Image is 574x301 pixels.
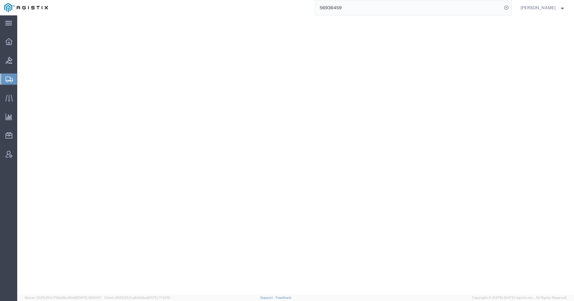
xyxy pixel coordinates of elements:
span: [DATE] 09:51:07 [77,296,102,299]
button: [PERSON_NAME] [520,4,566,11]
span: Client: 2025.20.0-e640dba [104,296,170,299]
span: Copyright © [DATE]-[DATE] Agistix Inc., All Rights Reserved [472,295,567,300]
img: logo [4,3,48,12]
iframe: FS Legacy Container [17,15,574,295]
input: Search for shipment number, reference number [315,0,502,15]
span: Server: 2025.20.0-734e5bc92d9 [25,296,102,299]
span: [DATE] 17:21:12 [147,296,170,299]
span: Andrew Wacyra [520,4,556,11]
a: Support [260,296,276,299]
a: Feedback [276,296,291,299]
